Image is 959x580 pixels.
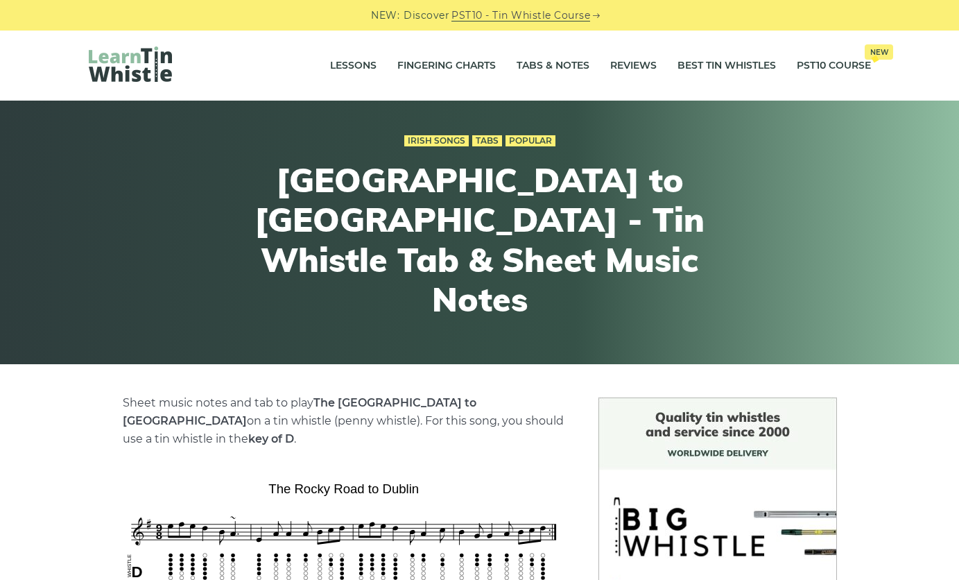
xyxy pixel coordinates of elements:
[677,49,776,83] a: Best Tin Whistles
[397,49,496,83] a: Fingering Charts
[404,135,469,146] a: Irish Songs
[610,49,657,83] a: Reviews
[225,160,735,320] h1: [GEOGRAPHIC_DATA] to [GEOGRAPHIC_DATA] - Tin Whistle Tab & Sheet Music Notes
[330,49,377,83] a: Lessons
[865,44,893,60] span: New
[797,49,871,83] a: PST10 CourseNew
[123,394,565,448] p: Sheet music notes and tab to play on a tin whistle (penny whistle). For this song, you should use...
[472,135,502,146] a: Tabs
[517,49,589,83] a: Tabs & Notes
[248,432,294,445] strong: key of D
[89,46,172,82] img: LearnTinWhistle.com
[506,135,555,146] a: Popular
